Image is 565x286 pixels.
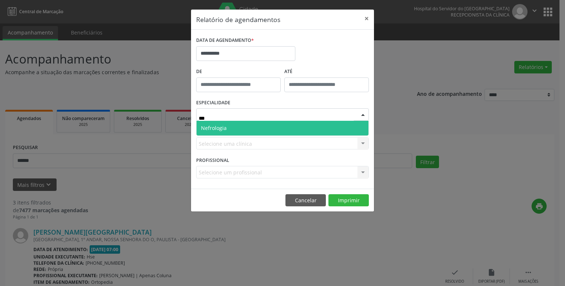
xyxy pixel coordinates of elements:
[196,97,230,109] label: ESPECIALIDADE
[285,194,326,207] button: Cancelar
[359,10,374,28] button: Close
[196,155,229,166] label: PROFISSIONAL
[196,15,280,24] h5: Relatório de agendamentos
[284,66,369,77] label: ATÉ
[196,35,254,46] label: DATA DE AGENDAMENTO
[328,194,369,207] button: Imprimir
[201,124,227,131] span: Nefrologia
[196,66,281,77] label: De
